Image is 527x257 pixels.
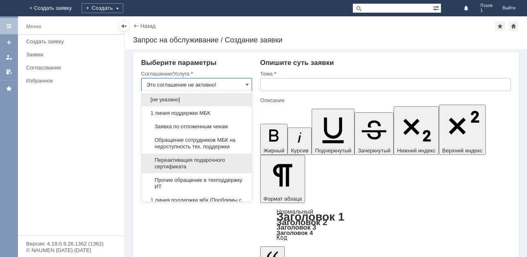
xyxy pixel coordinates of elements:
[358,147,390,154] span: Зачеркнутый
[26,22,41,31] div: Меню
[260,71,509,76] div: Тема
[146,177,247,190] span: Прочие обращение в техподдержку ИТ
[260,155,305,203] button: Формат абзаца
[26,38,119,45] div: Создать заявку
[277,208,313,215] a: Нормальный
[277,210,345,223] a: Заголовок 1
[439,105,486,155] button: Верхний индекс
[260,124,288,155] button: Жирный
[146,110,247,116] span: 1 линия поддержки МБК
[312,109,354,155] button: Подчеркнутый
[146,197,247,210] span: 1 линия поддержки мбк (Проблемы с интернет-заказами)
[26,65,119,71] div: Согласования
[26,51,119,58] div: Заявки
[263,196,302,202] span: Формат абзаца
[354,112,394,155] button: Зачеркнутый
[23,35,122,48] a: Создать заявку
[23,61,122,74] a: Согласования
[141,71,250,76] div: Соглашение/Услуга
[291,147,308,154] span: Курсив
[23,48,122,61] a: Заявки
[315,147,351,154] span: Подчеркнутый
[480,8,493,13] span: 1
[146,157,247,170] span: Переактивация подарочного сертификата
[263,147,285,154] span: Жирный
[2,51,15,64] a: Мои заявки
[26,241,116,246] div: Версия: 4.18.0.9.26.1362 (1362)
[277,217,328,227] a: Заголовок 2
[442,147,483,154] span: Верхний индекс
[260,209,511,241] div: Формат абзаца
[509,21,518,31] div: Сделать домашней страницей
[495,21,505,31] div: Добавить в избранное
[2,36,15,49] a: Создать заявку
[394,106,439,155] button: Нижний индекс
[26,248,116,253] div: © NAUMEN [DATE]-[DATE]
[26,78,110,84] div: Избранное
[277,229,313,236] a: Заголовок 4
[277,223,316,231] a: Заголовок 3
[480,3,493,8] span: Псков
[2,65,15,78] a: Мои согласования
[133,36,519,44] div: Запрос на обслуживание / Создание заявки
[260,98,509,103] div: Описание
[260,59,334,67] span: Опишите суть заявки
[119,21,129,31] div: Скрыть меню
[146,123,247,130] span: Заявка по отложенным чекам
[141,59,217,67] span: Выберите параметры
[288,127,312,155] button: Курсив
[277,234,288,241] a: Код
[140,23,155,29] a: Назад
[146,137,247,150] span: Обращение сотрудников МБК на недоступность тех. поддержки
[146,96,247,103] span: [не указано]
[433,4,441,11] span: Расширенный поиск
[397,147,436,154] span: Нижний индекс
[82,3,123,13] div: Создать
